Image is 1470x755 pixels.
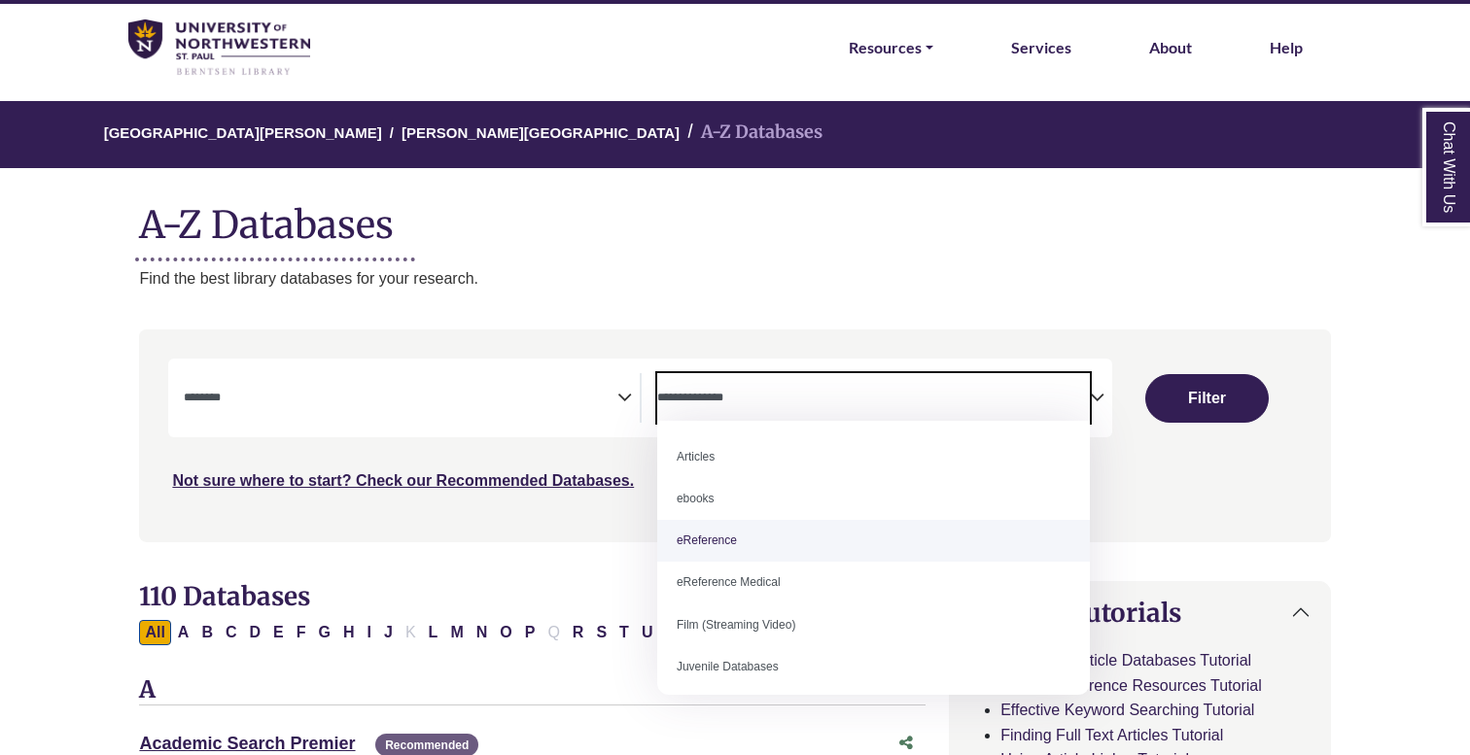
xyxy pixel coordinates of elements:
a: [PERSON_NAME][GEOGRAPHIC_DATA] [402,121,680,141]
a: Not sure where to start? Check our Recommended Databases. [172,472,634,489]
button: All [139,620,170,645]
button: Filter Results G [313,620,336,645]
a: Effective Keyword Searching Tutorial [1000,702,1254,718]
button: Filter Results O [494,620,517,645]
button: Filter Results J [378,620,399,645]
li: Juvenile Databases [657,646,1090,688]
textarea: Search [184,392,617,407]
li: eReference [657,520,1090,562]
button: Filter Results P [519,620,542,645]
li: A-Z Databases [680,119,822,147]
nav: Search filters [139,329,1330,541]
a: Help [1270,35,1303,60]
a: Services [1011,35,1071,60]
button: Helpful Tutorials [950,582,1329,643]
button: Filter Results T [613,620,635,645]
textarea: Search [657,392,1091,407]
button: Filter Results F [291,620,312,645]
div: Alpha-list to filter by first letter of database name [139,623,800,639]
img: library_home [128,19,310,77]
button: Filter Results S [590,620,612,645]
p: Find the best library databases for your research. [139,266,1330,292]
nav: breadcrumb [139,101,1330,168]
button: Filter Results A [172,620,195,645]
button: Filter Results L [423,620,444,645]
button: Submit for Search Results [1145,374,1270,423]
button: Filter Results M [444,620,469,645]
button: Filter Results B [195,620,219,645]
a: Academic Search Premier [139,734,355,753]
button: Filter Results E [267,620,290,645]
a: Searching Article Databases Tutorial [1000,652,1251,669]
span: 110 Databases [139,580,310,612]
button: Filter Results D [244,620,267,645]
a: Resources [849,35,933,60]
li: eReference Medical [657,562,1090,603]
a: Finding Reference Resources Tutorial [1000,677,1262,694]
h1: A-Z Databases [139,188,1330,247]
button: Filter Results C [220,620,243,645]
li: ebooks [657,478,1090,520]
button: Filter Results H [337,620,361,645]
li: Articles [657,436,1090,478]
button: Filter Results I [362,620,377,645]
a: Finding Full Text Articles Tutorial [1000,727,1223,743]
button: Filter Results R [567,620,590,645]
a: [GEOGRAPHIC_DATA][PERSON_NAME] [104,121,382,141]
button: Filter Results U [636,620,659,645]
button: Filter Results N [471,620,494,645]
li: Film (Streaming Video) [657,604,1090,646]
a: About [1149,35,1192,60]
h3: A [139,676,926,705]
